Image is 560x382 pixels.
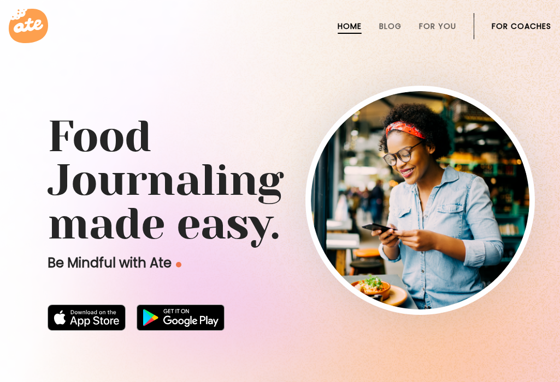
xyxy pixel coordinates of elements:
img: badge-download-apple.svg [48,305,126,331]
a: For Coaches [492,22,551,31]
img: home-hero-img-rounded.png [311,91,529,309]
p: Be Mindful with Ate [48,254,353,272]
a: Home [338,22,362,31]
h1: Food Journaling made easy. [48,115,513,246]
img: badge-download-google.png [137,305,225,331]
a: For You [419,22,456,31]
a: Blog [379,22,402,31]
